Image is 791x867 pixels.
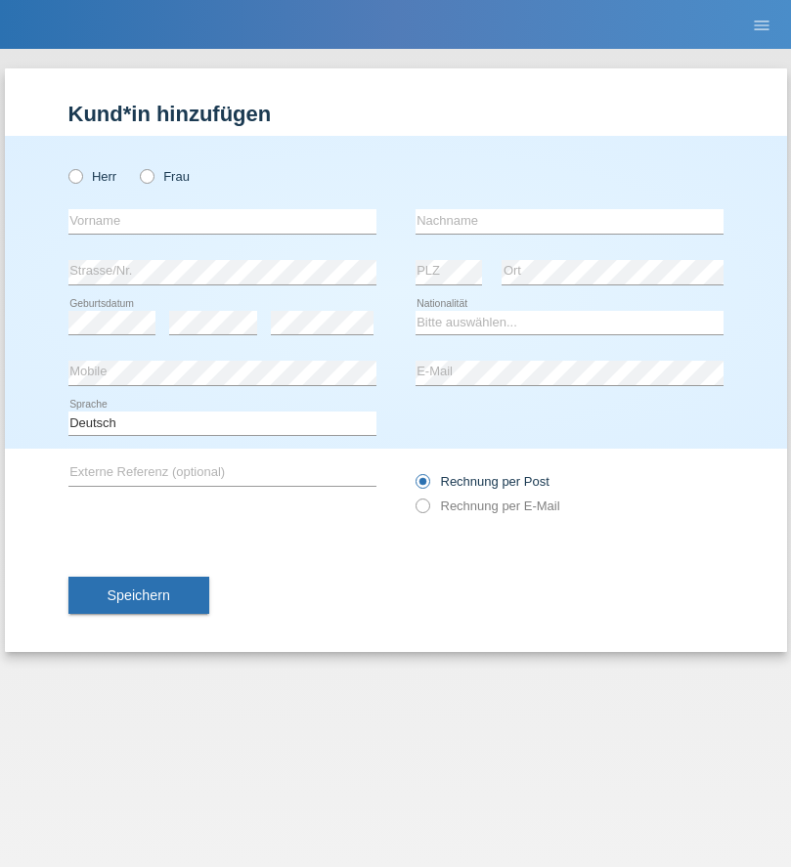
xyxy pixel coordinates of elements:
[68,577,209,614] button: Speichern
[68,169,81,182] input: Herr
[416,499,428,523] input: Rechnung per E-Mail
[140,169,153,182] input: Frau
[108,587,170,603] span: Speichern
[416,474,428,499] input: Rechnung per Post
[416,474,549,489] label: Rechnung per Post
[742,19,781,30] a: menu
[68,169,117,184] label: Herr
[140,169,190,184] label: Frau
[416,499,560,513] label: Rechnung per E-Mail
[68,102,724,126] h1: Kund*in hinzufügen
[752,16,771,35] i: menu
